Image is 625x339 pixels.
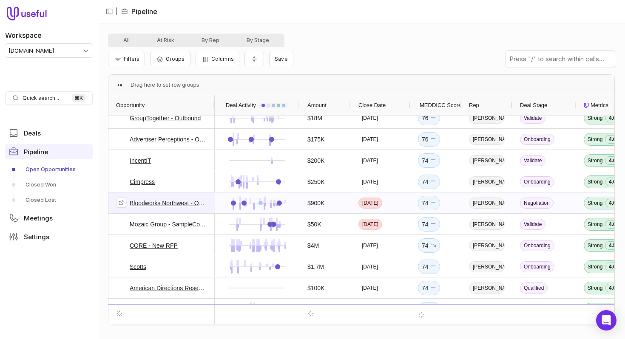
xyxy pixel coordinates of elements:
span: 4.0 [605,284,619,292]
span: Deal Activity [226,100,256,110]
span: [PERSON_NAME] [469,240,505,251]
span: No change [430,285,436,291]
span: Strong [588,285,602,291]
span: Strong [588,200,602,206]
button: Filter Pipeline [108,52,145,66]
span: Validate [520,219,545,230]
span: [PERSON_NAME] [469,198,505,209]
a: IncentIT [130,155,151,166]
span: No change [430,136,436,143]
div: 76 [422,113,436,123]
span: 4.0 [605,135,619,144]
time: [DATE] [362,200,378,206]
div: 76 [422,134,436,144]
span: Strong [588,136,602,143]
span: Save [275,56,288,62]
a: Closed Lost [5,193,93,207]
span: No change [430,157,436,164]
span: [PERSON_NAME] [469,282,505,294]
span: Strong [588,178,602,185]
button: Group Pipeline [150,52,190,66]
span: Quick search... [23,95,59,102]
div: Row Groups [131,80,199,90]
a: Bloodworks Northwest - Outbound [130,198,207,208]
time: [DATE] [362,178,378,185]
span: No change [430,115,436,121]
span: Rep [469,100,479,110]
span: Deal Stage [520,100,547,110]
div: 74 [422,240,436,251]
span: Groups [166,56,185,62]
a: Mozaic Group - SampleCon 2025 [130,219,207,229]
span: No change [430,306,436,313]
span: $200K [307,155,324,166]
a: Scotts [130,262,146,272]
a: Deals [5,125,93,141]
div: 74 [422,283,436,293]
time: [DATE] [362,157,378,164]
button: By Stage [233,35,283,45]
span: No change [430,221,436,228]
button: Collapse sidebar [103,5,116,18]
span: $50K [307,219,321,229]
span: $1.7M [307,262,324,272]
span: Onboarding [520,261,554,272]
a: Cimpress [130,177,155,187]
span: Qualified [520,282,548,294]
button: At Risk [143,35,188,45]
div: 74 [422,155,436,166]
span: | [116,6,118,17]
button: Collapse all rows [244,52,264,67]
span: Onboarding [520,176,554,187]
span: No change [430,178,436,185]
li: Pipeline [121,6,157,17]
button: All [110,35,143,45]
time: [DATE] [362,263,378,270]
div: Pipeline submenu [5,163,93,207]
time: [DATE] [362,221,378,228]
span: 4.5 [605,241,619,250]
div: MEDDICC Score [418,95,454,116]
span: Strong [588,242,602,249]
time: [DATE] [362,285,378,291]
span: Validate [520,113,545,124]
time: [DATE] [362,136,378,143]
span: $175K [307,134,324,144]
span: $500K [307,304,324,314]
label: Workspace [5,30,42,40]
button: By Rep [188,35,233,45]
span: Onboarding [520,134,554,145]
a: Advertiser Perceptions - Outbound [130,134,207,144]
span: Drag here to set row groups [131,80,199,90]
span: Pipeline [24,149,48,155]
a: CORE - New RFP [130,240,178,251]
span: [PERSON_NAME] [469,113,505,124]
span: Qualified [520,325,548,336]
span: Filters [124,56,139,62]
span: 4.0 [605,199,619,207]
span: $18M [307,113,322,123]
span: Onboarding [520,304,554,315]
div: 74 [422,177,436,187]
span: [PERSON_NAME] [469,325,505,336]
span: 4.0 [605,156,619,165]
span: Strong [588,157,602,164]
span: Columns [211,56,234,62]
div: 74 [422,219,436,229]
span: 4.0 [605,305,619,314]
div: 74 [422,304,436,314]
span: [PERSON_NAME] [469,304,505,315]
span: Strong [588,263,602,270]
time: [DATE] [362,306,378,313]
span: Close Date [358,100,386,110]
span: $900K [307,198,324,208]
span: Settings [24,234,49,240]
button: Create a new saved view [269,52,293,66]
div: 74 [422,198,436,208]
span: No change [430,200,436,206]
a: American Directions Research Group - [PERSON_NAME] [GEOGRAPHIC_DATA] [130,283,207,293]
span: Negotiation [520,198,554,209]
span: Deals [24,130,41,136]
span: $4M [307,240,319,251]
button: Columns [196,52,239,66]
